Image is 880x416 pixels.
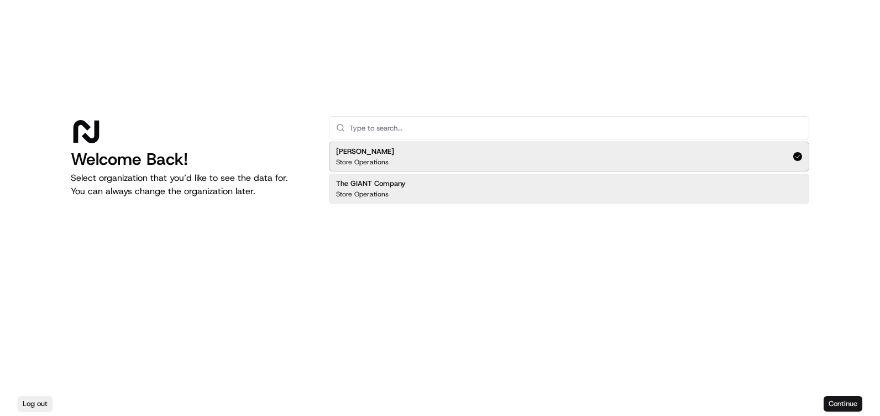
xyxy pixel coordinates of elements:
p: Store Operations [336,190,389,199]
p: Store Operations [336,158,389,167]
button: Log out [18,396,53,412]
div: Suggestions [329,139,809,206]
input: Type to search... [349,117,802,139]
p: Select organization that you’d like to see the data for. You can always change the organization l... [71,171,311,198]
button: Continue [824,396,862,412]
h1: Welcome Back! [71,149,311,169]
h2: The GIANT Company [336,179,406,189]
h2: [PERSON_NAME] [336,147,394,157]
